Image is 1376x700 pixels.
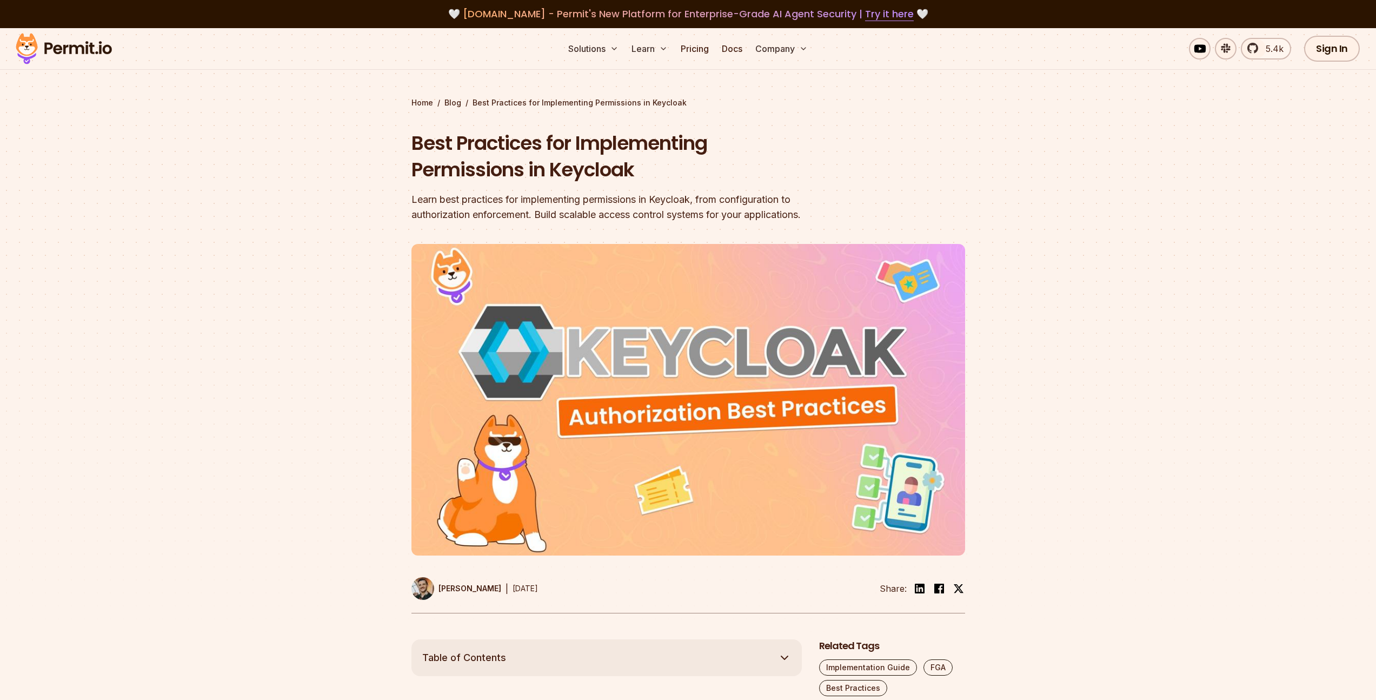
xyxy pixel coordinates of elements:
button: Table of Contents [411,639,802,676]
a: Sign In [1304,36,1360,62]
h2: Related Tags [819,639,965,653]
img: facebook [933,582,946,595]
div: | [506,582,508,595]
span: [DOMAIN_NAME] - Permit's New Platform for Enterprise-Grade AI Agent Security | [463,7,914,21]
a: Docs [717,38,747,60]
a: Best Practices [819,680,887,696]
a: [PERSON_NAME] [411,577,501,600]
button: Solutions [564,38,623,60]
img: linkedin [913,582,926,595]
span: Table of Contents [422,650,506,665]
img: Permit logo [11,30,117,67]
time: [DATE] [513,584,538,593]
a: Blog [444,97,461,108]
a: Home [411,97,433,108]
a: Try it here [865,7,914,21]
button: Learn [627,38,672,60]
a: Pricing [676,38,713,60]
li: Share: [880,582,907,595]
img: Daniel Bass [411,577,434,600]
a: FGA [923,659,953,676]
span: 5.4k [1259,42,1284,55]
p: [PERSON_NAME] [438,583,501,594]
img: Best Practices for Implementing Permissions in Keycloak [411,244,965,556]
h1: Best Practices for Implementing Permissions in Keycloak [411,130,827,183]
a: Implementation Guide [819,659,917,676]
img: twitter [953,583,964,594]
div: Learn best practices for implementing permissions in Keycloak, from configuration to authorizatio... [411,192,827,222]
a: 5.4k [1241,38,1291,60]
div: / / [411,97,965,108]
button: Company [751,38,812,60]
div: 🤍 🤍 [26,6,1350,22]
